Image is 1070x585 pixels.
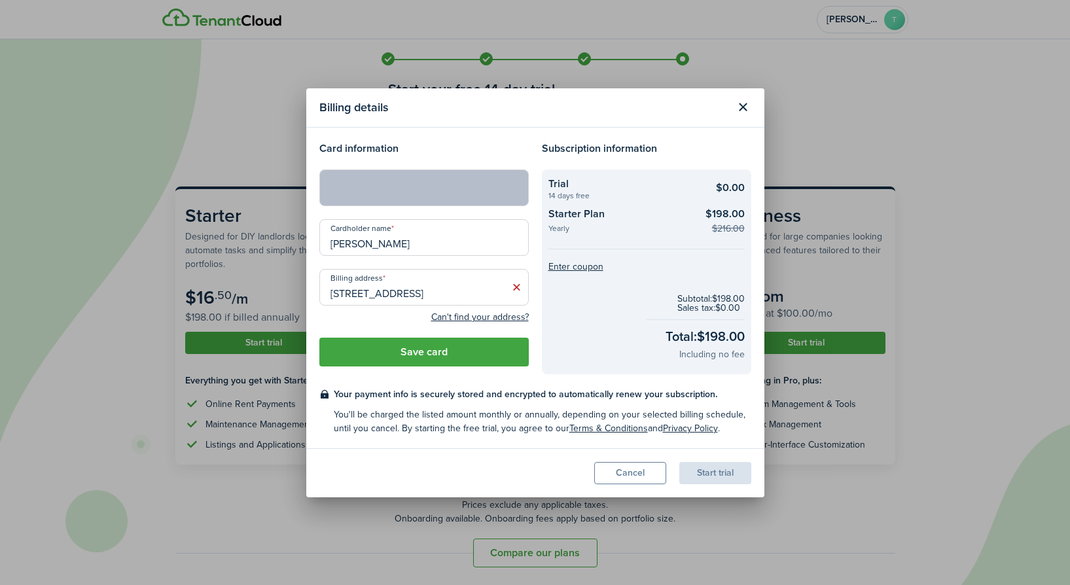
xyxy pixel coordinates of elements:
[548,224,696,236] checkout-summary-item-description: Yearly
[679,347,745,361] checkout-total-secondary: Including no fee
[663,421,718,435] a: Privacy Policy
[334,387,751,401] checkout-terms-main: Your payment info is securely stored and encrypted to automatically renew your subscription.
[328,181,520,194] iframe: Secure card payment input frame
[548,206,696,225] checkout-summary-item-title: Starter Plan
[594,462,666,484] button: Cancel
[431,311,529,324] button: Can't find your address?
[569,421,648,435] a: Terms & Conditions
[319,338,529,366] button: Save card
[319,95,729,120] modal-title: Billing details
[666,327,745,346] checkout-total-main: Total: $198.00
[705,206,745,222] checkout-summary-item-main-price: $198.00
[712,222,745,236] checkout-summary-item-old-price: $216.00
[548,176,696,192] checkout-summary-item-title: Trial
[677,304,745,313] checkout-subtotal-item: Sales tax: $0.00
[716,180,745,196] checkout-summary-item-main-price: $0.00
[334,408,751,435] checkout-terms-secondary: You'll be charged the listed amount monthly or annually, depending on your selected billing sched...
[319,269,529,306] input: Start typing the address and then select from the dropdown
[548,192,696,200] checkout-summary-item-description: 14 days free
[677,294,745,304] checkout-subtotal-item: Subtotal: $198.00
[548,262,603,272] button: Enter coupon
[732,96,755,118] button: Close modal
[542,141,751,156] h4: Subscription information
[319,141,529,156] h4: Card information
